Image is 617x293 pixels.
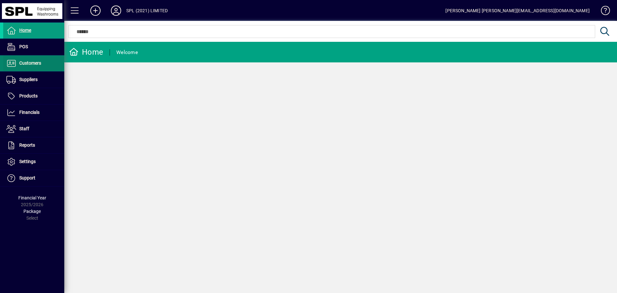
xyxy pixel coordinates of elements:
a: Reports [3,137,64,153]
div: [PERSON_NAME] [PERSON_NAME][EMAIL_ADDRESS][DOMAIN_NAME] [445,5,590,16]
span: Settings [19,159,36,164]
a: Suppliers [3,72,64,88]
a: Customers [3,55,64,71]
span: Suppliers [19,77,38,82]
a: Products [3,88,64,104]
span: Reports [19,142,35,148]
a: Financials [3,105,64,121]
button: Add [85,5,106,16]
span: POS [19,44,28,49]
a: POS [3,39,64,55]
span: Package [23,209,41,214]
div: SPL (2021) LIMITED [126,5,168,16]
a: Knowledge Base [596,1,609,22]
span: Staff [19,126,29,131]
span: Financial Year [18,195,46,200]
span: Customers [19,60,41,66]
a: Settings [3,154,64,170]
button: Profile [106,5,126,16]
div: Welcome [116,47,138,58]
span: Financials [19,110,40,115]
span: Products [19,93,38,98]
div: Home [69,47,103,57]
a: Support [3,170,64,186]
a: Staff [3,121,64,137]
span: Home [19,28,31,33]
span: Support [19,175,35,180]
